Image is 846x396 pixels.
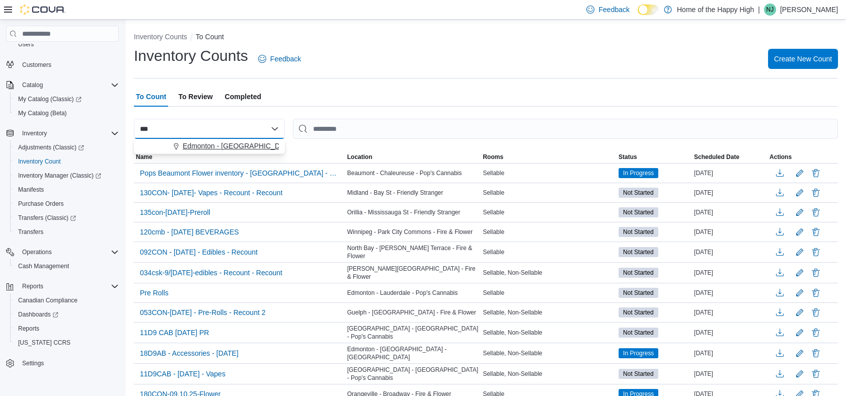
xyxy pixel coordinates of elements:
[196,33,224,41] button: To Count
[140,328,209,338] span: 11D9 CAB [DATE] PR
[14,184,119,196] span: Manifests
[271,125,279,133] button: Close list of options
[619,328,658,338] span: Not Started
[2,126,123,140] button: Inventory
[692,267,767,279] div: [DATE]
[270,54,301,64] span: Feedback
[347,208,460,216] span: Orillia - Mississauga St - Friendly Stranger
[22,81,43,89] span: Catalog
[140,247,258,257] span: 092CON - [DATE] - Edibles - Recount
[2,356,123,370] button: Settings
[18,186,44,194] span: Manifests
[692,167,767,179] div: [DATE]
[20,5,65,15] img: Cova
[794,166,806,181] button: Edit count details
[810,347,822,359] button: Delete
[14,323,119,335] span: Reports
[136,87,166,107] span: To Count
[14,155,119,168] span: Inventory Count
[22,129,47,137] span: Inventory
[481,206,617,218] div: Sellable
[254,49,305,69] a: Feedback
[14,141,88,153] a: Adjustments (Classic)
[347,366,479,382] span: [GEOGRAPHIC_DATA] - [GEOGRAPHIC_DATA] - Pop's Cannabis
[810,226,822,238] button: Delete
[134,46,248,66] h1: Inventory Counts
[14,141,119,153] span: Adjustments (Classic)
[18,79,47,91] button: Catalog
[18,339,70,347] span: [US_STATE] CCRS
[794,245,806,260] button: Edit count details
[481,187,617,199] div: Sellable
[178,87,212,107] span: To Review
[619,288,658,298] span: Not Started
[140,369,225,379] span: 11D9CAB - [DATE] - Vapes
[347,189,443,197] span: Midland - Bay St - Friendly Stranger
[481,267,617,279] div: Sellable, Non-Sellable
[619,307,658,318] span: Not Started
[18,59,55,71] a: Customers
[794,346,806,361] button: Edit count details
[134,32,838,44] nav: An example of EuiBreadcrumbs
[18,58,119,71] span: Customers
[136,153,152,161] span: Name
[18,228,43,236] span: Transfers
[14,184,48,196] a: Manifests
[14,260,119,272] span: Cash Management
[14,323,43,335] a: Reports
[136,245,262,260] button: 092CON - [DATE] - Edibles - Recount
[14,198,68,210] a: Purchase Orders
[10,211,123,225] a: Transfers (Classic)
[10,106,123,120] button: My Catalog (Beta)
[810,267,822,279] button: Delete
[2,78,123,92] button: Catalog
[619,168,658,178] span: In Progress
[347,228,473,236] span: Winnipeg - Park City Commons - Fire & Flower
[481,368,617,380] div: Sellable, Non-Sellable
[619,153,637,161] span: Status
[810,368,822,380] button: Delete
[18,310,58,319] span: Dashboards
[481,347,617,359] div: Sellable, Non-Sellable
[18,200,64,208] span: Purchase Orders
[692,327,767,339] div: [DATE]
[810,327,822,339] button: Delete
[623,349,654,358] span: In Progress
[692,368,767,380] div: [DATE]
[140,168,339,178] span: Pops Beaumont Flower inventory - [GEOGRAPHIC_DATA] - Pop's Cannabis - Recount
[18,214,76,222] span: Transfers (Classic)
[136,346,243,361] button: 18D9AB - Accessories - [DATE]
[623,308,654,317] span: Not Started
[136,366,229,381] button: 11D9CAB - [DATE] - Vapes
[810,167,822,179] button: Delete
[794,285,806,300] button: Edit count details
[18,357,119,369] span: Settings
[14,337,74,349] a: [US_STATE] CCRS
[623,369,654,378] span: Not Started
[481,327,617,339] div: Sellable, Non-Sellable
[136,305,269,320] button: 053CON-[DATE] - Pre-Rolls - Recount 2
[14,260,73,272] a: Cash Management
[18,357,48,369] a: Settings
[794,325,806,340] button: Edit count details
[677,4,754,16] p: Home of the Happy High
[347,289,458,297] span: Edmonton - Lauderdale - Pop's Cannabis
[780,4,838,16] p: [PERSON_NAME]
[18,127,119,139] span: Inventory
[347,265,479,281] span: [PERSON_NAME][GEOGRAPHIC_DATA] - Fire & Flower
[692,246,767,258] div: [DATE]
[794,185,806,200] button: Edit count details
[623,288,654,297] span: Not Started
[2,279,123,293] button: Reports
[140,227,239,237] span: 120cmb - [DATE] BEVERAGES
[770,153,792,161] span: Actions
[692,187,767,199] div: [DATE]
[22,282,43,290] span: Reports
[18,325,39,333] span: Reports
[483,153,503,161] span: Rooms
[692,347,767,359] div: [DATE]
[136,185,286,200] button: 130CON- [DATE]- Vapes - Recount - Recount
[794,366,806,381] button: Edit count details
[10,259,123,273] button: Cash Management
[22,61,51,69] span: Customers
